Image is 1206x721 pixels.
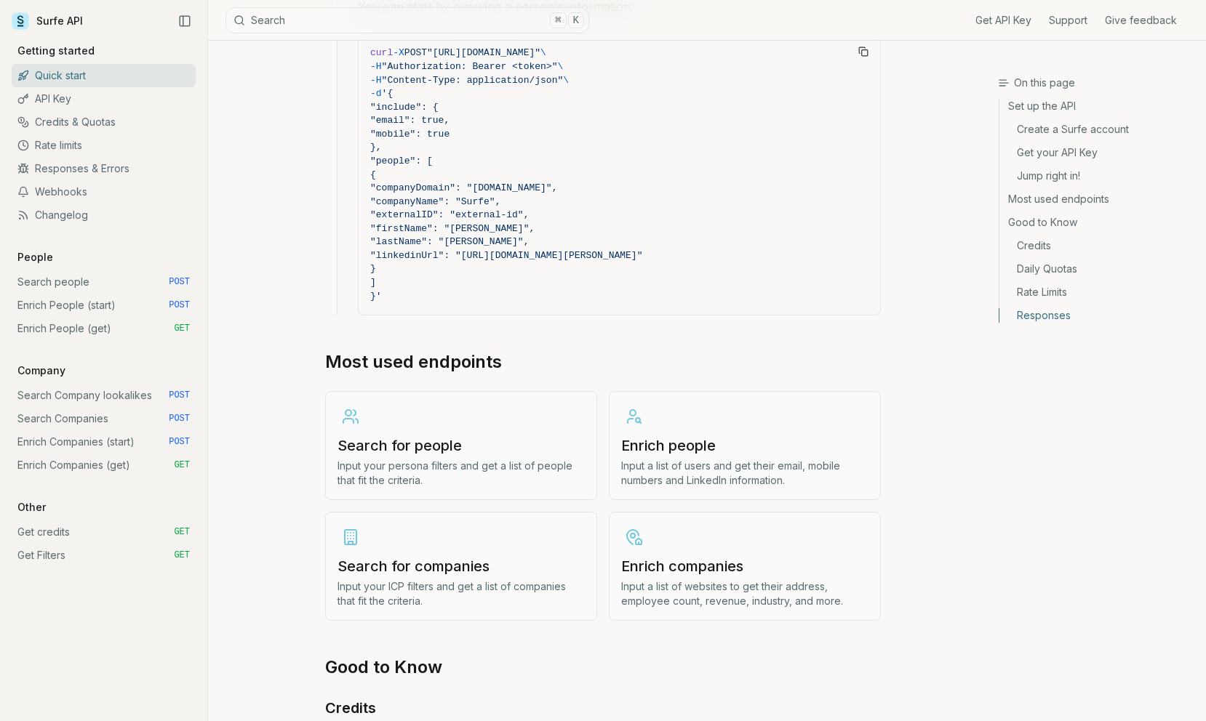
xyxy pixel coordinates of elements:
a: Changelog [12,204,196,227]
a: Credits [325,696,376,720]
kbd: K [568,12,584,28]
span: "Content-Type: application/json" [382,75,564,86]
a: Responses [999,304,1194,323]
span: -d [370,88,382,99]
span: "companyDomain": "[DOMAIN_NAME]", [370,182,557,193]
span: \ [557,61,563,72]
span: '{ [382,88,394,99]
a: Good to Know [999,211,1194,234]
span: POST [169,276,190,288]
span: GET [174,459,190,471]
h3: On this page [998,76,1194,90]
a: Most used endpoints [999,188,1194,211]
a: Get credits GET [12,520,196,544]
a: API Key [12,87,196,110]
span: ] [370,277,376,288]
a: Enrich companiesInput a list of websites to get their address, employee count, revenue, industry,... [609,512,881,621]
span: "[URL][DOMAIN_NAME]" [427,47,540,58]
a: Rate limits [12,134,196,157]
a: Surfe API [12,10,83,32]
span: \ [563,75,569,86]
a: Responses & Errors [12,157,196,180]
p: Input your ICP filters and get a list of companies that fit the criteria. [338,579,585,608]
button: Copy Text [852,41,874,63]
a: Search Companies POST [12,407,196,430]
span: \ [540,47,546,58]
span: "Authorization: Bearer <token>" [382,61,558,72]
button: Collapse Sidebar [174,10,196,32]
a: Enrich Companies (start) POST [12,430,196,454]
span: -X [393,47,404,58]
a: Enrich Companies (get) GET [12,454,196,477]
span: "people": [ [370,156,433,166]
p: Input your persona filters and get a list of people that fit the criteria. [338,459,585,488]
a: Quick start [12,64,196,87]
span: "mobile": true [370,129,450,140]
h3: Search for companies [338,556,585,576]
p: Input a list of users and get their email, mobile numbers and LinkedIn information. [621,459,868,488]
span: "linkedinUrl": "[URL][DOMAIN_NAME][PERSON_NAME]" [370,250,642,261]
a: Webhooks [12,180,196,204]
a: Set up the API [999,99,1194,118]
span: "companyName": "Surfe", [370,196,500,207]
span: GET [174,549,190,561]
span: POST [169,299,190,311]
p: Input a list of websites to get their address, employee count, revenue, industry, and more. [621,579,868,608]
a: Give feedback [1105,13,1177,28]
span: } [370,263,376,274]
a: Rate Limits [999,281,1194,304]
a: Get your API Key [999,141,1194,164]
span: POST [169,390,190,401]
a: Most used endpoints [325,350,502,374]
span: -H [370,75,382,86]
a: Search people POST [12,270,196,294]
span: }, [370,142,382,153]
a: Enrich peopleInput a list of users and get their email, mobile numbers and LinkedIn information. [609,391,881,500]
p: Getting started [12,44,100,58]
a: Good to Know [325,656,442,679]
span: "include": { [370,102,439,113]
p: Company [12,363,71,378]
span: "lastName": "[PERSON_NAME]", [370,236,529,247]
a: Daily Quotas [999,257,1194,281]
span: "email": true, [370,115,450,126]
kbd: ⌘ [550,12,566,28]
span: }' [370,291,382,302]
a: Get API Key [975,13,1031,28]
span: GET [174,323,190,334]
h3: Enrich people [621,435,868,456]
h3: Enrich companies [621,556,868,576]
button: Search⌘K [225,7,589,33]
a: Create a Surfe account [999,118,1194,141]
a: Support [1049,13,1087,28]
a: Get Filters GET [12,544,196,567]
span: curl [370,47,393,58]
span: -H [370,61,382,72]
h3: Search for people [338,435,585,456]
p: People [12,250,59,265]
a: Search Company lookalikes POST [12,384,196,407]
a: Jump right in! [999,164,1194,188]
span: "externalID": "external-id", [370,209,529,220]
p: Other [12,500,52,515]
span: POST [169,413,190,424]
span: "firstName": "[PERSON_NAME]", [370,223,535,234]
a: Credits & Quotas [12,110,196,134]
span: POST [169,436,190,448]
span: GET [174,526,190,538]
span: POST [404,47,427,58]
a: Credits [999,234,1194,257]
span: { [370,169,376,180]
a: Enrich People (get) GET [12,317,196,340]
a: Search for companiesInput your ICP filters and get a list of companies that fit the criteria. [325,512,597,621]
a: Search for peopleInput your persona filters and get a list of people that fit the criteria. [325,391,597,500]
a: Enrich People (start) POST [12,294,196,317]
